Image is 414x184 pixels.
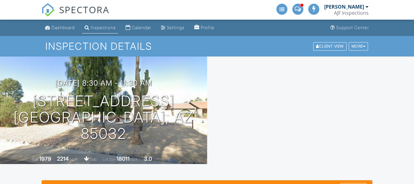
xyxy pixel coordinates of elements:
a: SPECTORA [41,8,109,21]
span: Lot Size [103,157,116,162]
div: Profile [201,25,215,30]
div: More [349,42,368,50]
div: Calendar [132,25,151,30]
a: Calendar [123,22,154,33]
a: Settings [158,22,187,33]
img: The Best Home Inspection Software - Spectora [41,3,55,17]
div: Dashboard [51,25,75,30]
div: Settings [167,25,184,30]
div: Inspections [91,25,116,30]
div: 3.0 [144,155,152,162]
div: 1979 [39,155,51,162]
span: SPECTORA [59,3,109,16]
a: Inspections [82,22,118,33]
a: Dashboard [43,22,77,33]
span: slab [90,157,97,162]
h1: Inspection Details [45,41,369,52]
h1: [STREET_ADDRESS] [GEOGRAPHIC_DATA], AZ 85032 [10,93,197,142]
a: Support Center [328,22,371,33]
span: sq. ft. [70,157,78,162]
a: Profile [192,22,217,33]
div: [PERSON_NAME] [324,4,364,10]
h3: [DATE] 8:30 am - 11:30 am [55,79,152,87]
div: Client View [313,42,347,50]
div: Support Center [336,25,369,30]
div: 18011 [116,155,130,162]
span: sq.ft. [131,157,138,162]
a: Client View [313,44,348,48]
span: Built [32,157,38,162]
span: bathrooms [153,157,170,162]
div: AJF Inspections [334,10,369,16]
div: 2214 [57,155,69,162]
